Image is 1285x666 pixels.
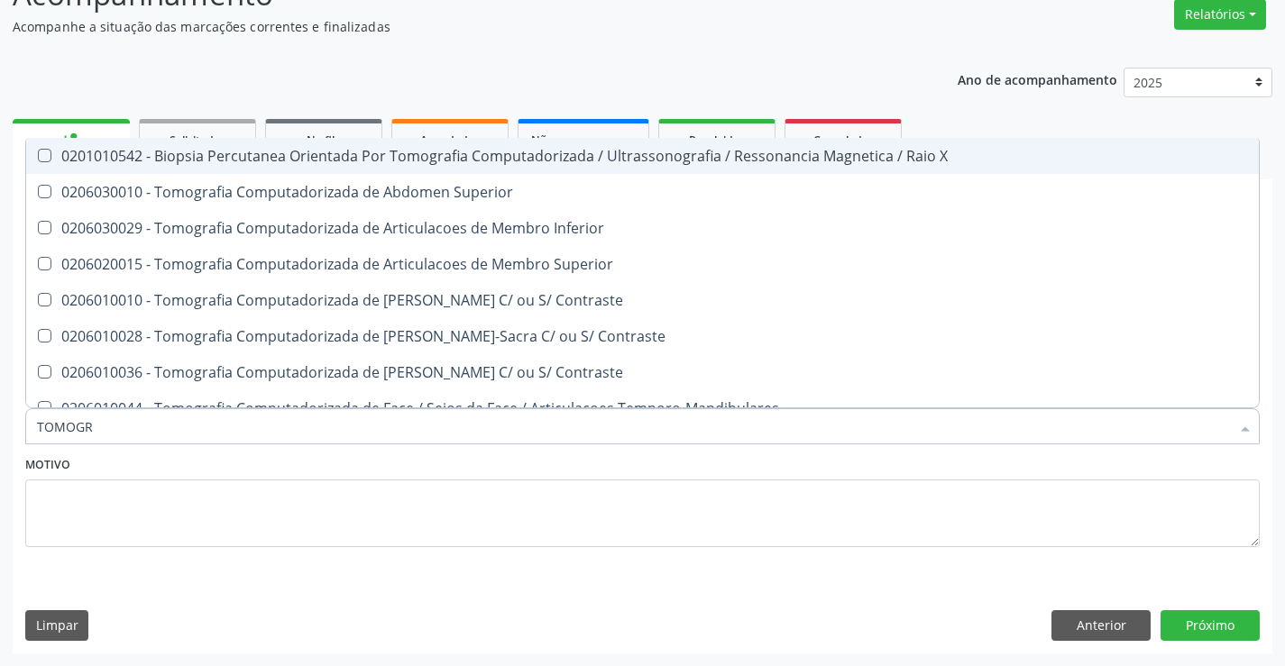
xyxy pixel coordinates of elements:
div: 0206030010 - Tomografia Computadorizada de Abdomen Superior [37,185,1248,199]
span: Cancelados [813,132,874,148]
div: 0201010542 - Biopsia Percutanea Orientada Por Tomografia Computadorizada / Ultrassonografia / Res... [37,149,1248,163]
button: Próximo [1161,610,1260,641]
p: Ano de acompanhamento [958,68,1117,90]
label: Motivo [25,452,70,479]
div: 0206020015 - Tomografia Computadorizada de Articulacoes de Membro Superior [37,257,1248,271]
div: person_add [61,130,81,150]
div: 0206010028 - Tomografia Computadorizada de [PERSON_NAME]-Sacra C/ ou S/ Contraste [37,329,1248,343]
span: Não compareceram [531,132,636,148]
span: Solicitados [170,132,225,148]
button: Anterior [1051,610,1151,641]
input: Buscar por procedimentos [37,408,1230,444]
span: Resolvidos [689,132,745,148]
span: Agendados [420,132,480,148]
div: 0206010044 - Tomografia Computadorizada de Face / Seios da Face / Articulacoes Temporo-Mandibulares [37,401,1248,415]
span: Na fila [307,132,341,148]
p: Acompanhe a situação das marcações correntes e finalizadas [13,17,895,36]
div: 0206010036 - Tomografia Computadorizada de [PERSON_NAME] C/ ou S/ Contraste [37,365,1248,379]
div: 0206010010 - Tomografia Computadorizada de [PERSON_NAME] C/ ou S/ Contraste [37,293,1248,307]
div: 0206030029 - Tomografia Computadorizada de Articulacoes de Membro Inferior [37,221,1248,235]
